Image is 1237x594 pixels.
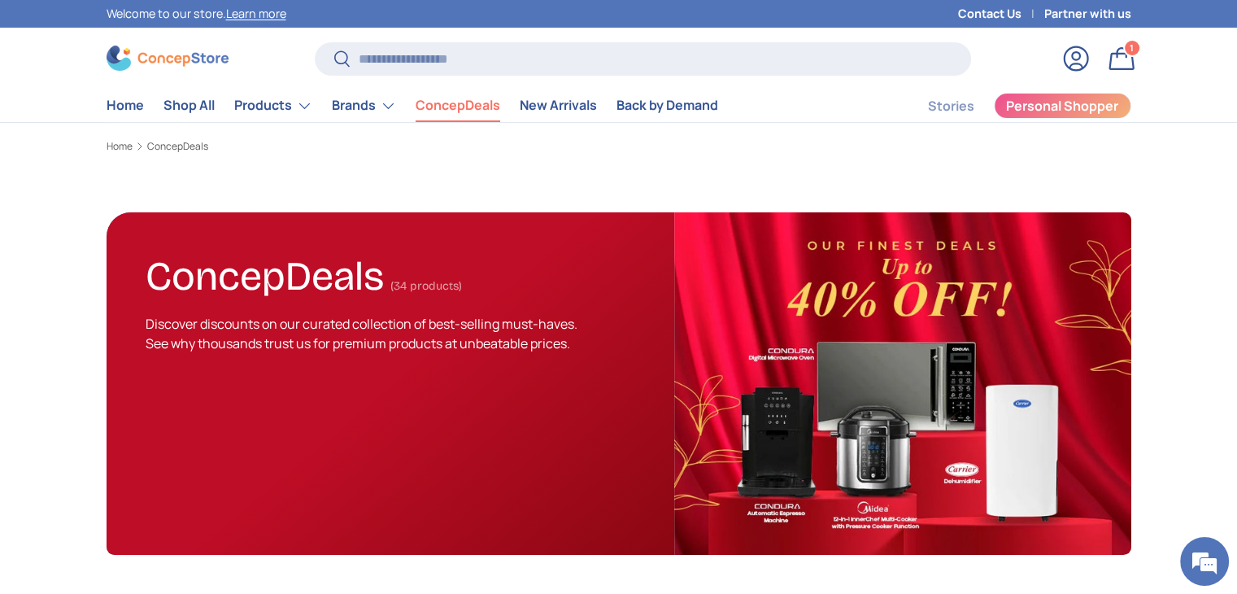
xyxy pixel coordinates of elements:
[616,90,718,121] a: Back by Demand
[146,315,577,352] span: Discover discounts on our curated collection of best-selling must-haves. See why thousands trust ...
[147,142,208,151] a: ConcepDeals
[107,142,133,151] a: Home
[958,5,1044,23] a: Contact Us
[107,90,144,121] a: Home
[107,5,286,23] p: Welcome to our store.
[390,279,462,293] span: (34 products)
[163,90,215,121] a: Shop All
[928,90,974,122] a: Stories
[889,90,1131,122] nav: Secondary
[107,46,229,71] img: ConcepStore
[674,212,1130,555] img: ConcepDeals
[1130,41,1134,54] span: 1
[416,90,500,121] a: ConcepDeals
[1006,99,1118,112] span: Personal Shopper
[1044,5,1131,23] a: Partner with us
[107,90,718,122] nav: Primary
[226,6,286,21] a: Learn more
[224,90,322,122] summary: Products
[994,93,1131,119] a: Personal Shopper
[520,90,597,121] a: New Arrivals
[107,139,1131,154] nav: Breadcrumbs
[322,90,406,122] summary: Brands
[146,246,384,300] h1: ConcepDeals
